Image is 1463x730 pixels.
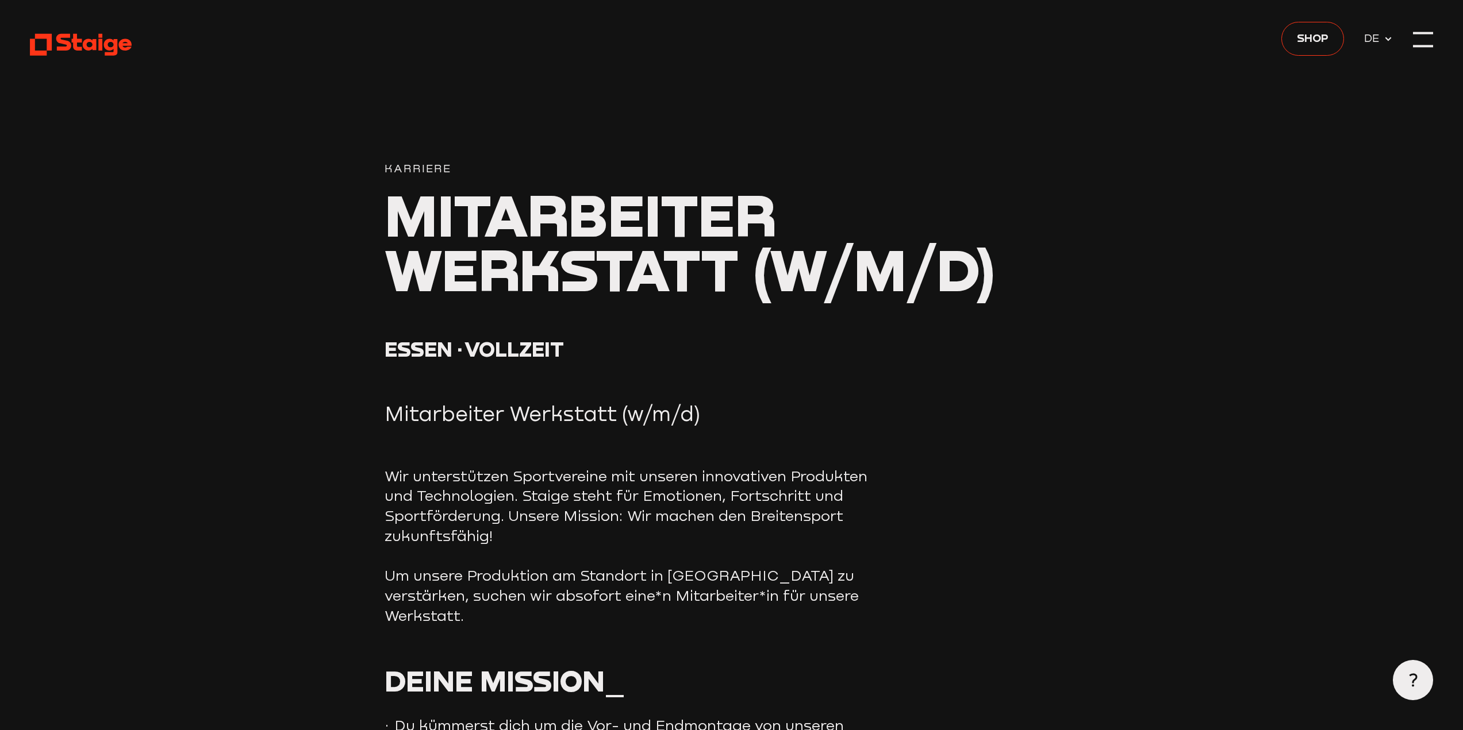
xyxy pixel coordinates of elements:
[385,401,1078,426] p: Mitarbeiter Werkstatt (w/m/d)
[385,468,867,544] span: Wir unterstützen Sportvereine mit unseren innovativen Produkten und Technologien. Staige steht fü...
[385,663,625,698] span: Deine Mission_
[1297,29,1328,47] span: Shop
[385,587,859,624] span: sofort eine*n Mitarbeiter*in für unsere Werkstatt.
[1281,22,1344,55] a: Shop
[385,337,564,361] span: Essen · Vollzeit
[1364,29,1384,47] span: DE
[385,567,854,604] span: Um unsere Produktion am Standort in [GEOGRAPHIC_DATA] zu verstärken, suchen wir ab
[385,160,1078,177] div: Karriere
[385,180,996,304] span: Mitarbeiter Werkstatt (w/m/d)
